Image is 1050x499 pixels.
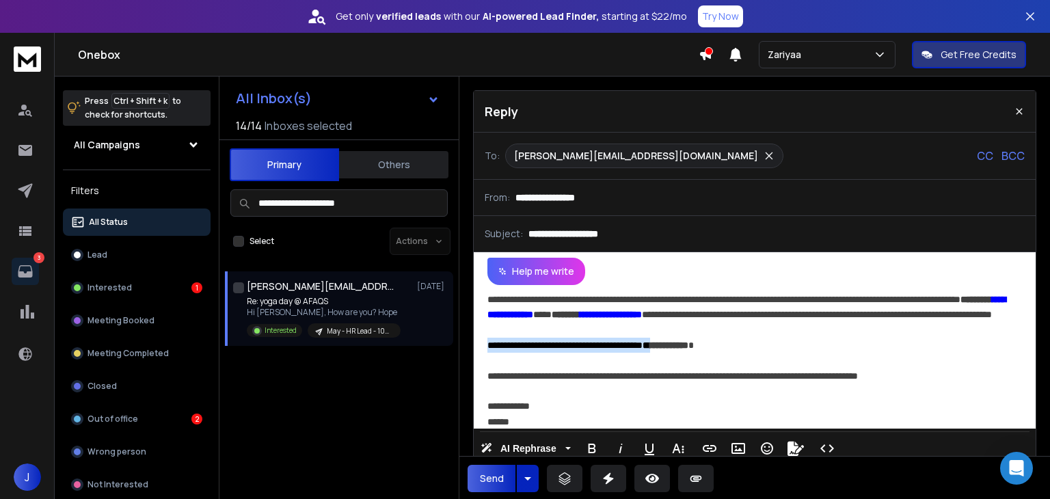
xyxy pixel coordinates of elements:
button: All Inbox(s) [225,85,450,112]
button: J [14,463,41,491]
button: All Status [63,208,211,236]
p: Meeting Completed [87,348,169,359]
h1: [PERSON_NAME][EMAIL_ADDRESS][DOMAIN_NAME] [247,280,397,293]
div: 1 [191,282,202,293]
p: Try Now [702,10,739,23]
button: Get Free Credits [912,41,1026,68]
button: AI Rephrase [478,435,574,462]
button: Primary [230,148,339,181]
button: Wrong person [63,438,211,466]
button: More Text [665,435,691,462]
span: Ctrl + Shift + k [111,93,170,109]
p: Get only with our starting at $22/mo [336,10,687,23]
p: Zariyaa [768,48,807,62]
img: logo [14,46,41,72]
p: Meeting Booked [87,315,154,326]
div: Open Intercom Messenger [1000,452,1033,485]
div: 2 [191,414,202,424]
p: May - HR Lead - 100-200 - [GEOGRAPHIC_DATA] [327,326,392,336]
span: AI Rephrase [498,443,559,455]
p: Wrong person [87,446,146,457]
button: Out of office2 [63,405,211,433]
button: Meeting Completed [63,340,211,367]
h1: All Campaigns [74,138,140,152]
h1: Onebox [78,46,699,63]
strong: verified leads [376,10,441,23]
p: Subject: [485,227,523,241]
p: Reply [485,102,518,121]
p: All Status [89,217,128,228]
p: Get Free Credits [941,48,1017,62]
p: [PERSON_NAME][EMAIL_ADDRESS][DOMAIN_NAME] [514,149,758,163]
button: Not Interested [63,471,211,498]
button: Lead [63,241,211,269]
p: CC [977,148,993,164]
p: Lead [87,249,107,260]
h3: Inboxes selected [265,118,352,134]
button: Interested1 [63,274,211,301]
button: Code View [814,435,840,462]
button: All Campaigns [63,131,211,159]
button: Try Now [698,5,743,27]
p: [DATE] [417,281,448,292]
p: BCC [1001,148,1025,164]
button: Meeting Booked [63,307,211,334]
p: Press to check for shortcuts. [85,94,181,122]
h1: All Inbox(s) [236,92,312,105]
p: Not Interested [87,479,148,490]
p: Interested [265,325,297,336]
label: Select [250,236,274,247]
strong: AI-powered Lead Finder, [483,10,599,23]
p: Hi [PERSON_NAME], How are you? Hope [247,307,401,318]
button: Help me write [487,258,585,285]
span: 14 / 14 [236,118,262,134]
p: From: [485,191,510,204]
p: To: [485,149,500,163]
button: Closed [63,373,211,400]
p: Out of office [87,414,138,424]
button: Others [339,150,448,180]
p: Closed [87,381,117,392]
button: Signature [783,435,809,462]
p: Interested [87,282,132,293]
button: Insert Link (Ctrl+K) [697,435,723,462]
p: Re: yoga day @ AFAQS [247,296,401,307]
a: 3 [12,258,39,285]
h3: Filters [63,181,211,200]
button: Insert Image (Ctrl+P) [725,435,751,462]
p: 3 [33,252,44,263]
button: Send [468,465,515,492]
